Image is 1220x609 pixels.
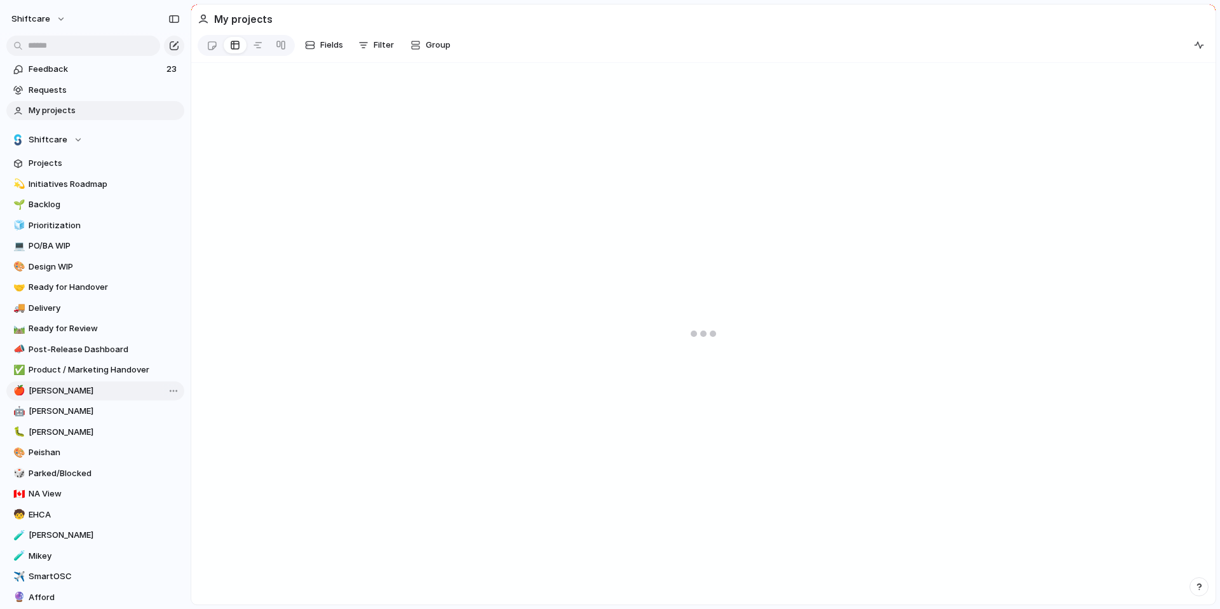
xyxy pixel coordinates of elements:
[29,570,180,583] span: SmartOSC
[11,261,24,273] button: 🎨
[6,360,184,380] div: ✅Product / Marketing Handover
[11,467,24,480] button: 🎲
[29,529,180,542] span: [PERSON_NAME]
[6,381,184,400] div: 🍎[PERSON_NAME]
[6,484,184,503] a: 🇨🇦NA View
[11,509,24,521] button: 🧒
[13,301,22,315] div: 🚚
[13,425,22,439] div: 🐛
[29,133,67,146] span: Shiftcare
[6,402,184,421] a: 🤖[PERSON_NAME]
[29,63,163,76] span: Feedback
[6,464,184,483] a: 🎲Parked/Blocked
[6,299,184,318] a: 🚚Delivery
[6,60,184,79] a: Feedback23
[13,177,22,191] div: 💫
[11,13,50,25] span: shiftcare
[6,588,184,607] a: 🔮Afford
[29,488,180,500] span: NA View
[13,507,22,522] div: 🧒
[29,385,180,397] span: [PERSON_NAME]
[13,342,22,357] div: 📣
[11,198,24,211] button: 🌱
[13,259,22,274] div: 🎨
[11,570,24,583] button: ✈️
[11,385,24,397] button: 🍎
[11,488,24,500] button: 🇨🇦
[6,101,184,120] a: My projects
[11,343,24,356] button: 📣
[6,81,184,100] a: Requests
[29,322,180,335] span: Ready for Review
[13,404,22,419] div: 🤖
[13,280,22,295] div: 🤝
[6,505,184,524] a: 🧒EHCA
[29,550,180,563] span: Mikey
[13,322,22,336] div: 🛤️
[13,198,22,212] div: 🌱
[13,528,22,543] div: 🧪
[214,11,273,27] h2: My projects
[11,240,24,252] button: 💻
[29,198,180,211] span: Backlog
[29,405,180,418] span: [PERSON_NAME]
[6,443,184,462] a: 🎨Peishan
[13,590,22,605] div: 🔮
[29,104,180,117] span: My projects
[6,567,184,586] a: ✈️SmartOSC
[29,219,180,232] span: Prioritization
[13,363,22,378] div: ✅
[374,39,394,51] span: Filter
[11,405,24,418] button: 🤖
[29,509,180,521] span: EHCA
[13,218,22,233] div: 🧊
[6,195,184,214] a: 🌱Backlog
[13,446,22,460] div: 🎨
[426,39,451,51] span: Group
[6,216,184,235] a: 🧊Prioritization
[13,466,22,481] div: 🎲
[13,383,22,398] div: 🍎
[6,319,184,338] a: 🛤️Ready for Review
[11,219,24,232] button: 🧊
[29,240,180,252] span: PO/BA WIP
[11,364,24,376] button: ✅
[13,239,22,254] div: 💻
[6,423,184,442] a: 🐛[PERSON_NAME]
[11,426,24,439] button: 🐛
[6,9,72,29] button: shiftcare
[11,446,24,459] button: 🎨
[29,446,180,459] span: Peishan
[6,175,184,194] div: 💫Initiatives Roadmap
[11,591,24,604] button: 🔮
[29,157,180,170] span: Projects
[29,591,180,604] span: Afford
[11,178,24,191] button: 💫
[353,35,399,55] button: Filter
[29,302,180,315] span: Delivery
[6,547,184,566] a: 🧪Mikey
[300,35,348,55] button: Fields
[6,526,184,545] a: 🧪[PERSON_NAME]
[6,278,184,297] a: 🤝Ready for Handover
[6,236,184,256] div: 💻PO/BA WIP
[6,340,184,359] a: 📣Post-Release Dashboard
[6,257,184,277] a: 🎨Design WIP
[29,426,180,439] span: [PERSON_NAME]
[29,281,180,294] span: Ready for Handover
[29,467,180,480] span: Parked/Blocked
[29,178,180,191] span: Initiatives Roadmap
